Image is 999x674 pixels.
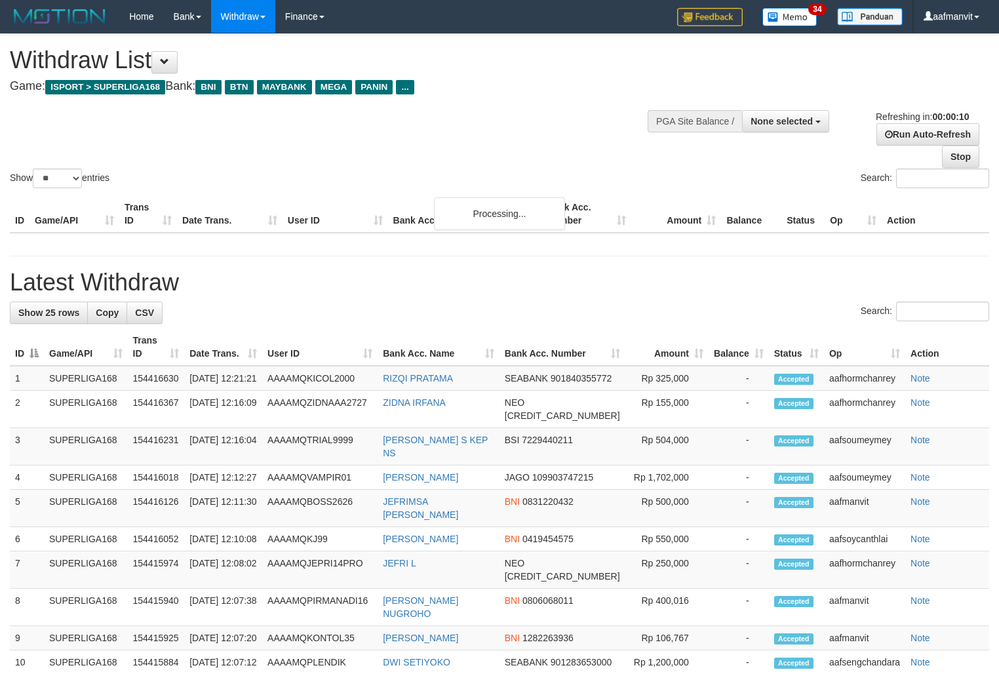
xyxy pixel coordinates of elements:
[522,435,573,445] span: Copy 7229440211 to clipboard
[625,490,709,527] td: Rp 500,000
[383,435,488,458] a: [PERSON_NAME] S KEP NS
[44,366,128,391] td: SUPERLIGA168
[184,428,262,466] td: [DATE] 12:16:04
[135,307,154,318] span: CSV
[625,428,709,466] td: Rp 504,000
[911,472,930,483] a: Note
[721,195,781,233] th: Balance
[44,626,128,650] td: SUPERLIGA168
[383,397,446,408] a: ZIDNA IRFANA
[551,657,612,667] span: Copy 901283653000 to clipboard
[774,559,813,570] span: Accepted
[383,534,458,544] a: [PERSON_NAME]
[499,328,625,366] th: Bank Acc. Number: activate to sort column ascending
[505,657,548,667] span: SEABANK
[522,595,574,606] span: Copy 0806068011 to clipboard
[896,302,989,321] input: Search:
[10,47,653,73] h1: Withdraw List
[505,435,520,445] span: BSI
[184,366,262,391] td: [DATE] 12:21:21
[184,466,262,490] td: [DATE] 12:12:27
[709,428,769,466] td: -
[774,473,813,484] span: Accepted
[195,80,221,94] span: BNI
[262,328,378,366] th: User ID: activate to sort column ascending
[861,302,989,321] label: Search:
[262,626,378,650] td: AAAAMQKONTOL35
[10,302,88,324] a: Show 25 rows
[378,328,499,366] th: Bank Acc. Name: activate to sort column ascending
[315,80,353,94] span: MEGA
[10,589,44,626] td: 8
[10,366,44,391] td: 1
[119,195,177,233] th: Trans ID
[383,657,450,667] a: DWI SETIYOKO
[44,527,128,551] td: SUPERLIGA168
[87,302,127,324] a: Copy
[505,397,524,408] span: NEO
[769,328,824,366] th: Status: activate to sort column ascending
[824,366,905,391] td: aafhormchanrey
[128,490,185,527] td: 154416126
[184,626,262,650] td: [DATE] 12:07:20
[505,595,520,606] span: BNI
[911,633,930,643] a: Note
[631,195,721,233] th: Amount
[127,302,163,324] a: CSV
[911,496,930,507] a: Note
[383,595,458,619] a: [PERSON_NAME] NUGROHO
[709,551,769,589] td: -
[709,391,769,428] td: -
[896,168,989,188] input: Search:
[10,391,44,428] td: 2
[505,534,520,544] span: BNI
[184,589,262,626] td: [DATE] 12:07:38
[824,391,905,428] td: aafhormchanrey
[44,490,128,527] td: SUPERLIGA168
[44,466,128,490] td: SUPERLIGA168
[709,527,769,551] td: -
[522,633,574,643] span: Copy 1282263936 to clipboard
[184,490,262,527] td: [DATE] 12:11:30
[709,366,769,391] td: -
[29,195,119,233] th: Game/API
[505,410,620,421] span: Copy 5859458176076272 to clipboard
[505,558,524,568] span: NEO
[33,168,82,188] select: Showentries
[10,466,44,490] td: 4
[45,80,165,94] span: ISPORT > SUPERLIGA168
[824,527,905,551] td: aafsoycanthlai
[434,197,565,230] div: Processing...
[10,428,44,466] td: 3
[541,195,631,233] th: Bank Acc. Number
[128,551,185,589] td: 154415974
[762,8,817,26] img: Button%20Memo.svg
[396,80,414,94] span: ...
[709,328,769,366] th: Balance: activate to sort column ascending
[774,596,813,607] span: Accepted
[824,626,905,650] td: aafmanvit
[10,527,44,551] td: 6
[911,558,930,568] a: Note
[709,626,769,650] td: -
[18,307,79,318] span: Show 25 rows
[184,527,262,551] td: [DATE] 12:10:08
[383,472,458,483] a: [PERSON_NAME]
[911,373,930,384] a: Note
[781,195,825,233] th: Status
[128,527,185,551] td: 154416052
[10,626,44,650] td: 9
[10,490,44,527] td: 5
[677,8,743,26] img: Feedback.jpg
[742,110,829,132] button: None selected
[10,195,29,233] th: ID
[262,490,378,527] td: AAAAMQBOSS2626
[262,589,378,626] td: AAAAMQPIRMANADI16
[825,195,882,233] th: Op
[128,328,185,366] th: Trans ID: activate to sort column ascending
[128,391,185,428] td: 154416367
[10,7,109,26] img: MOTION_logo.png
[388,195,542,233] th: Bank Acc. Name
[824,466,905,490] td: aafsoumeymey
[96,307,119,318] span: Copy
